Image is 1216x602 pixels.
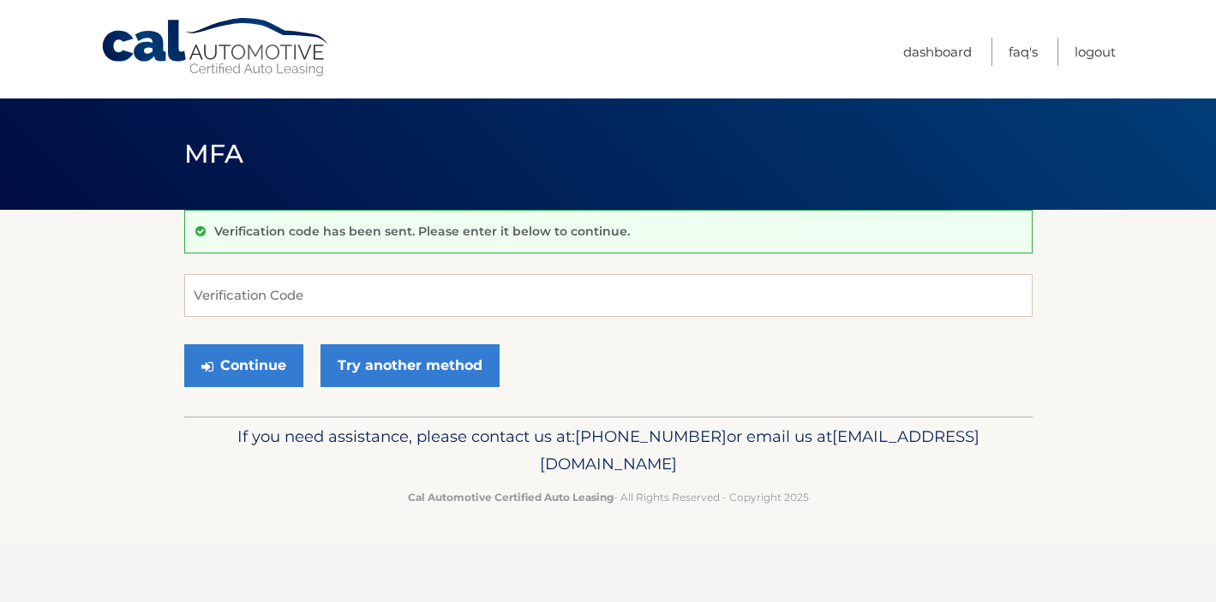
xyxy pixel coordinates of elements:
a: Cal Automotive [100,17,332,78]
a: FAQ's [1009,38,1038,66]
span: [EMAIL_ADDRESS][DOMAIN_NAME] [540,426,979,474]
span: [PHONE_NUMBER] [575,426,727,446]
button: Continue [184,344,303,387]
p: Verification code has been sent. Please enter it below to continue. [214,224,630,239]
input: Verification Code [184,274,1033,317]
a: Dashboard [903,38,972,66]
p: - All Rights Reserved - Copyright 2025 [195,488,1021,506]
strong: Cal Automotive Certified Auto Leasing [408,491,614,504]
a: Try another method [320,344,500,387]
p: If you need assistance, please contact us at: or email us at [195,423,1021,478]
a: Logout [1075,38,1116,66]
span: MFA [184,138,244,170]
